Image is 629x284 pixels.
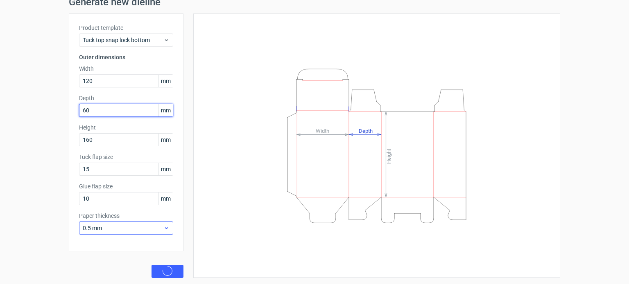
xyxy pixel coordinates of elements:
span: Tuck top snap lock bottom [83,36,163,44]
tspan: Height [386,148,392,163]
tspan: Depth [359,127,373,134]
label: Tuck flap size [79,153,173,161]
tspan: Width [316,127,329,134]
span: mm [158,163,173,175]
label: Width [79,65,173,73]
span: mm [158,75,173,87]
label: Product template [79,24,173,32]
label: Glue flap size [79,182,173,190]
label: Depth [79,94,173,102]
label: Height [79,123,173,132]
span: 0.5 mm [83,224,163,232]
h3: Outer dimensions [79,53,173,61]
label: Paper thickness [79,212,173,220]
span: mm [158,134,173,146]
span: mm [158,104,173,116]
span: mm [158,192,173,205]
